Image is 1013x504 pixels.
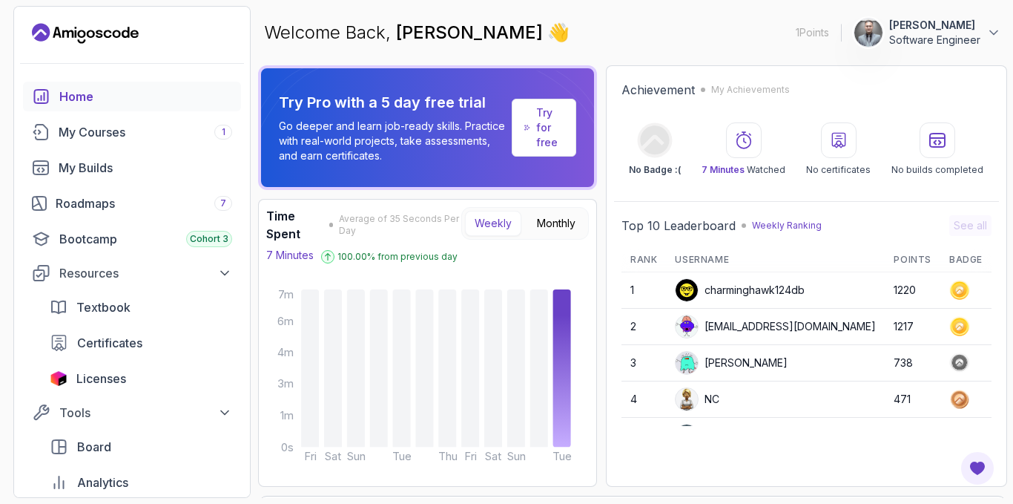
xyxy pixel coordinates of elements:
span: 👋 [544,17,575,48]
td: 3 [621,345,666,382]
a: courses [23,117,241,147]
a: Try for free [536,105,564,150]
p: Software Engineer [889,33,980,48]
span: 1 [222,126,225,138]
a: Try for free [512,99,576,157]
img: default monster avatar [676,315,698,338]
td: 2 [621,309,666,345]
iframe: chat widget [731,176,998,437]
span: [PERSON_NAME] [396,22,547,43]
tspan: 1m [280,409,294,422]
p: 7 Minutes [266,248,314,263]
tspan: 7m [278,288,294,301]
a: certificates [41,328,241,358]
div: Roadmaps [56,194,232,212]
tspan: 4m [277,346,294,359]
h2: Top 10 Leaderboard [621,217,736,235]
p: 100.00 % from previous day [337,251,458,263]
img: user profile image [676,388,698,410]
tspan: Tue [392,450,412,463]
span: Average of 35 Seconds Per Day [339,213,461,237]
a: home [23,82,241,111]
p: [PERSON_NAME] [889,18,980,33]
div: Resources [59,264,232,282]
tspan: 3m [277,377,294,390]
iframe: chat widget [951,445,998,489]
span: Cohort 3 [190,233,228,245]
p: Go deeper and learn job-ready skills. Practice with real-world projects, take assessments, and ea... [279,119,506,163]
div: Tools [59,404,232,422]
div: [PERSON_NAME] [675,351,788,375]
td: 4 [621,382,666,418]
button: user profile image[PERSON_NAME]Software Engineer [854,18,1001,48]
a: Landing page [32,22,139,45]
div: My Builds [59,159,232,177]
span: Textbook [76,298,131,316]
a: licenses [41,364,241,393]
a: board [41,432,241,462]
tspan: Sat [485,450,501,463]
p: Welcome Back, [264,21,570,45]
tspan: Sun [347,450,366,463]
button: Tools [23,399,241,426]
button: Resources [23,260,241,287]
tspan: Sat [325,450,341,463]
a: bootcamp [23,224,241,254]
span: Analytics [77,474,128,491]
img: default monster avatar [676,352,698,374]
p: No certificates [806,164,871,176]
p: No Badge :( [629,164,681,176]
div: NC [675,387,719,411]
a: analytics [41,468,241,497]
div: Apply5489 [675,424,759,448]
div: Bootcamp [59,230,232,248]
a: textbook [41,292,241,322]
span: Licenses [76,370,126,387]
p: Watched [702,164,785,176]
button: Weekly [465,211,521,236]
th: Rank [621,248,666,272]
tspan: Fri [304,450,317,463]
button: Monthly [527,211,585,236]
span: Board [77,438,111,456]
tspan: 0s [281,441,294,454]
span: Certificates [77,334,142,352]
div: [EMAIL_ADDRESS][DOMAIN_NAME] [675,315,876,338]
span: 7 [220,197,226,209]
p: No builds completed [891,164,983,176]
td: 1 [621,272,666,309]
div: My Courses [59,123,232,141]
img: jetbrains icon [50,371,67,386]
div: charminghawk124db [675,278,805,302]
img: user profile image [676,279,698,301]
tspan: 6m [277,315,294,328]
div: Home [59,88,232,105]
img: user profile image [854,19,882,47]
p: Try Pro with a 5 day free trial [279,92,506,113]
a: builds [23,153,241,183]
img: user profile image [676,425,698,447]
tspan: Tue [552,450,572,463]
span: 7 Minutes [702,164,745,175]
td: 5 [621,418,666,454]
h2: Achievement [621,81,695,99]
tspan: Sun [507,450,526,463]
p: My Achievements [711,84,790,96]
a: roadmaps [23,189,241,218]
p: 1 Points [796,25,829,40]
th: Username [666,248,885,272]
tspan: Fri [464,450,477,463]
tspan: Thu [438,450,458,463]
h3: Time Spent [266,207,325,243]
